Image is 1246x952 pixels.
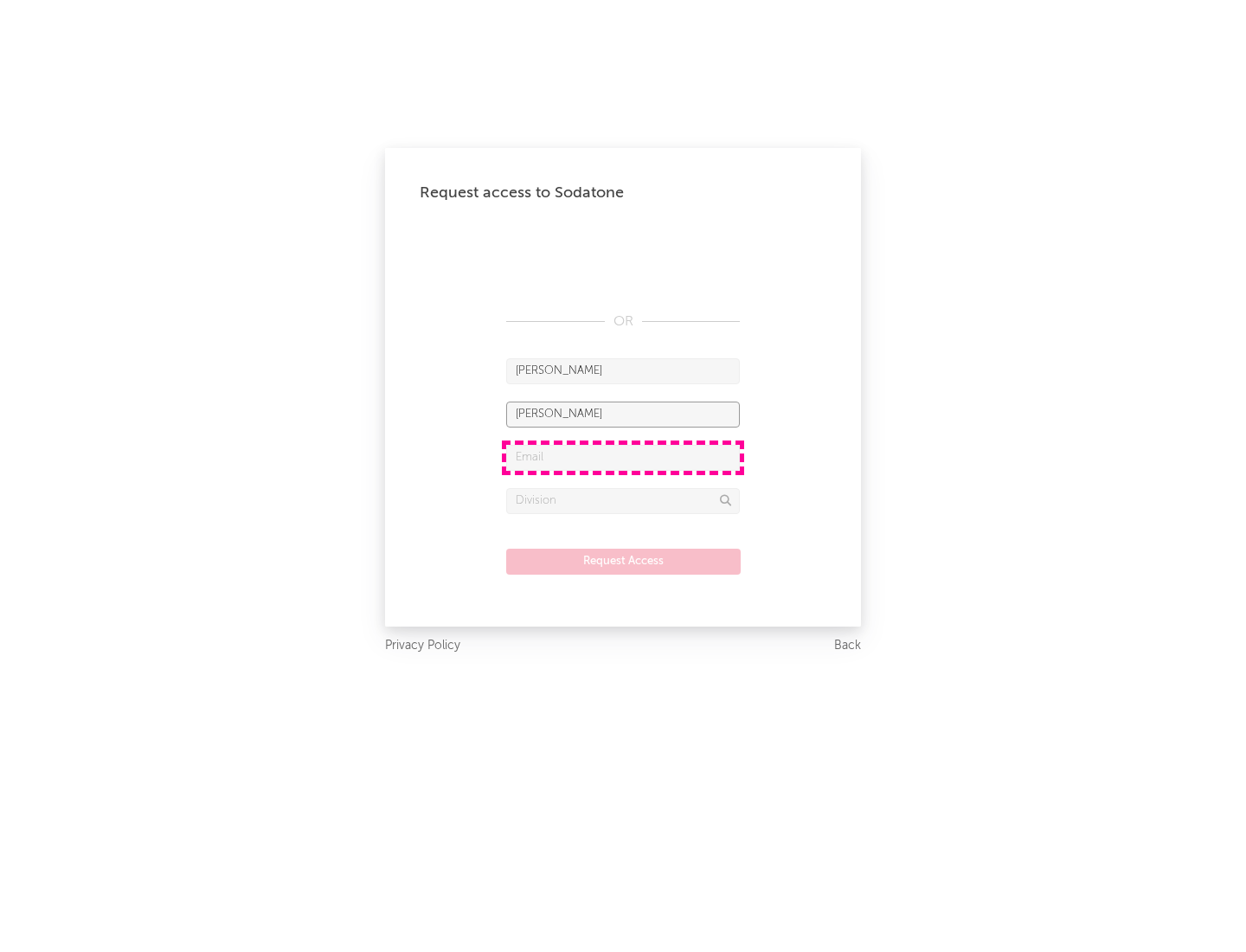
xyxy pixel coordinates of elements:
[506,549,741,575] button: Request Access
[834,635,861,657] a: Back
[420,183,826,203] div: Request access to Sodatone
[506,445,740,471] input: Email
[506,402,740,428] input: Last Name
[506,358,740,384] input: First Name
[385,635,460,657] a: Privacy Policy
[506,488,740,514] input: Division
[506,312,740,332] div: OR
